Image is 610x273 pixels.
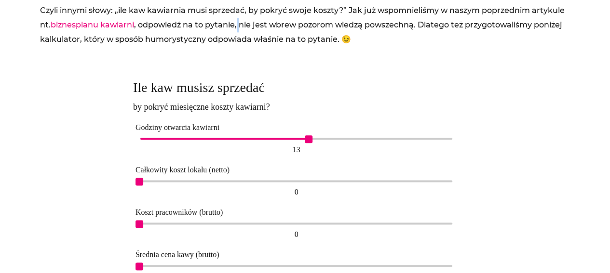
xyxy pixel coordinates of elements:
[51,20,134,29] a: biznesplanu kawiarni
[140,142,453,157] div: 13
[40,3,570,46] p: Czyli innymi słowy: „ile kaw kawiarnia musi sprzedać, by pokryć swoje koszty?” Jak już wspomnieli...
[133,79,460,96] h2: Ile kaw musisz sprzedać
[140,227,453,242] div: 0
[136,208,223,216] label: Koszt pracowników (brutto)
[136,250,219,259] label: Średnia cena kawy (brutto)
[136,123,219,131] label: Godziny otwarcia kawiarni
[133,99,460,115] span: by pokryć miesięczne koszty kawiarni?
[140,184,453,200] div: 0
[136,166,230,174] label: Całkowity koszt lokalu (netto)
